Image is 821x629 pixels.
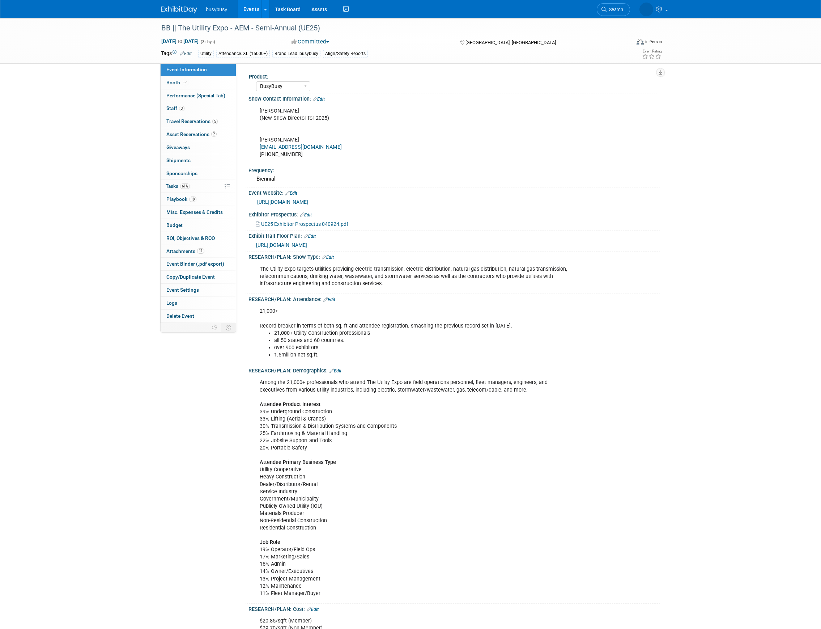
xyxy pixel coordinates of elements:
[211,131,217,137] span: 2
[161,258,236,270] a: Event Binder (.pdf export)
[161,232,236,245] a: ROI, Objectives & ROO
[260,401,320,408] b: Attendee Product Interest
[161,63,236,76] a: Event Information
[639,3,653,16] img: Braden Gillespie
[166,287,199,293] span: Event Settings
[274,344,576,351] li: over 900 exhibitors
[255,375,580,600] div: Among the 21,000+ professionals who attend The Utility Expo are field operations personnel, fleet...
[255,262,580,291] div: The Utility Expo targets utilities providing electric transmission, electric distribution, natura...
[161,115,236,128] a: Travel Reservations5
[274,351,576,359] li: 1.5million net sq.ft.
[248,252,660,261] div: RESEARCH/PLAN: Show Type:
[209,323,221,332] td: Personalize Event Tab Strip
[248,365,660,375] div: RESEARCH/PLAN: Demographics:
[289,38,332,46] button: Committed
[323,50,368,58] div: Align/Safety Reports
[216,50,270,58] div: Attendance: XL (15000+)
[254,173,655,185] div: Biennial
[183,80,187,84] i: Booth reservation complete
[304,234,316,239] a: Edit
[161,167,236,180] a: Sponsorships
[161,245,236,258] a: Attachments11
[166,261,224,267] span: Event Binder (.pdf export)
[161,180,236,193] a: Tasks61%
[166,105,184,111] span: Staff
[248,294,660,303] div: RESEARCH/PLAN: Attendance:
[161,141,236,154] a: Giveaways
[260,539,280,545] b: Job Role
[255,104,580,162] div: [PERSON_NAME] (New Show Director for 2025) [PERSON_NAME] [PHONE_NUMBER]
[161,50,192,58] td: Tags
[300,212,312,218] a: Edit
[307,607,319,612] a: Edit
[645,39,662,45] div: In-Person
[285,191,297,196] a: Edit
[161,102,236,115] a: Staff3
[197,248,204,254] span: 11
[166,222,183,228] span: Budget
[257,199,308,205] a: [URL][DOMAIN_NAME]
[166,144,190,150] span: Giveaways
[274,330,576,337] li: 21,000+ Utility Construction professionals
[161,206,236,219] a: Misc. Expenses & Credits
[206,7,227,12] span: busybusy
[256,221,348,227] a: UE25 Exhibitor Prospectus 040924.pdf
[166,67,207,72] span: Event Information
[180,51,192,56] a: Edit
[248,231,660,240] div: Exhibit Hall Floor Plan:
[248,93,660,103] div: Show Contact Information:
[161,297,236,309] a: Logs
[161,89,236,102] a: Performance (Special Tab)
[637,39,644,45] img: Format-Inperson.png
[200,39,215,44] span: (3 days)
[313,97,325,102] a: Edit
[161,6,197,13] img: ExhibitDay
[161,128,236,141] a: Asset Reservations2
[180,183,190,189] span: 61%
[248,165,660,174] div: Frequency:
[166,93,225,98] span: Performance (Special Tab)
[322,255,334,260] a: Edit
[161,219,236,232] a: Budget
[248,604,660,613] div: RESEARCH/PLAN: Cost:
[166,80,188,85] span: Booth
[256,242,307,248] a: [URL][DOMAIN_NAME]
[329,368,341,373] a: Edit
[189,197,196,202] span: 18
[161,271,236,283] a: Copy/Duplicate Event
[260,459,336,465] b: Attendee Primary Business Type
[166,235,215,241] span: ROI, Objectives & ROO
[166,209,223,215] span: Misc. Expenses & Credits
[221,323,236,332] td: Toggle Event Tabs
[198,50,214,58] div: Utility
[323,297,335,302] a: Edit
[587,38,662,48] div: Event Format
[248,187,660,197] div: Event Website:
[166,313,194,319] span: Delete Event
[166,157,191,163] span: Shipments
[260,144,342,150] a: [EMAIL_ADDRESS][DOMAIN_NAME]
[166,170,197,176] span: Sponsorships
[161,310,236,322] a: Delete Event
[607,7,623,12] span: Search
[642,50,662,53] div: Event Rating
[166,118,218,124] span: Travel Reservations
[159,22,619,35] div: BB || The Utility Expo - AEM - Semi-Annual (UE25)
[161,154,236,167] a: Shipments
[161,193,236,206] a: Playbook18
[249,71,657,80] div: Product:
[166,196,196,202] span: Playbook
[597,3,630,16] a: Search
[166,131,217,137] span: Asset Reservations
[166,183,190,189] span: Tasks
[274,337,576,344] li: all 50 states and 60 countries.
[272,50,320,58] div: Brand Lead: busybusy
[465,40,556,45] span: [GEOGRAPHIC_DATA], [GEOGRAPHIC_DATA]
[166,300,177,306] span: Logs
[248,209,660,219] div: Exhibitor Prospectus:
[161,38,199,45] span: [DATE] [DATE]
[212,119,218,124] span: 5
[161,284,236,296] a: Event Settings
[176,38,183,44] span: to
